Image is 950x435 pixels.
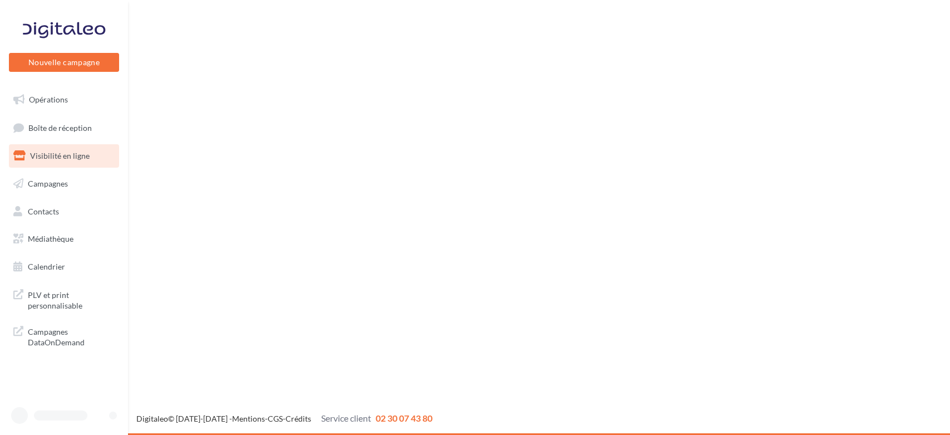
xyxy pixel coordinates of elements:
[268,414,283,423] a: CGS
[28,324,115,348] span: Campagnes DataOnDemand
[28,123,92,132] span: Boîte de réception
[7,144,121,168] a: Visibilité en ligne
[9,53,119,72] button: Nouvelle campagne
[30,151,90,160] span: Visibilité en ligne
[136,414,168,423] a: Digitaleo
[7,283,121,316] a: PLV et print personnalisable
[28,179,68,188] span: Campagnes
[7,255,121,278] a: Calendrier
[28,262,65,271] span: Calendrier
[7,172,121,195] a: Campagnes
[7,200,121,223] a: Contacts
[7,88,121,111] a: Opérations
[28,287,115,311] span: PLV et print personnalisable
[7,227,121,251] a: Médiathèque
[376,413,432,423] span: 02 30 07 43 80
[286,414,311,423] a: Crédits
[28,234,73,243] span: Médiathèque
[28,206,59,216] span: Contacts
[321,413,371,423] span: Service client
[136,414,432,423] span: © [DATE]-[DATE] - - -
[7,320,121,353] a: Campagnes DataOnDemand
[29,95,68,104] span: Opérations
[232,414,265,423] a: Mentions
[7,116,121,140] a: Boîte de réception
